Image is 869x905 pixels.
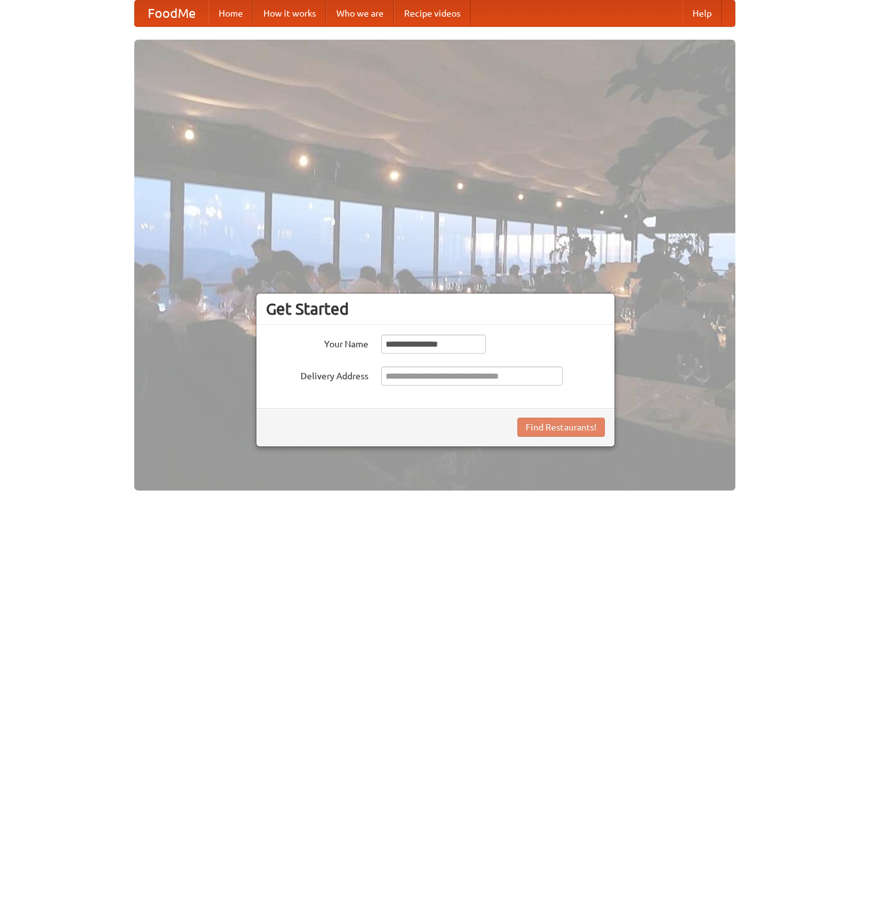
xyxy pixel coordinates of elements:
[517,418,605,437] button: Find Restaurants!
[135,1,208,26] a: FoodMe
[326,1,394,26] a: Who we are
[682,1,722,26] a: Help
[394,1,471,26] a: Recipe videos
[208,1,253,26] a: Home
[266,299,605,319] h3: Get Started
[253,1,326,26] a: How it works
[266,334,368,350] label: Your Name
[266,366,368,382] label: Delivery Address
